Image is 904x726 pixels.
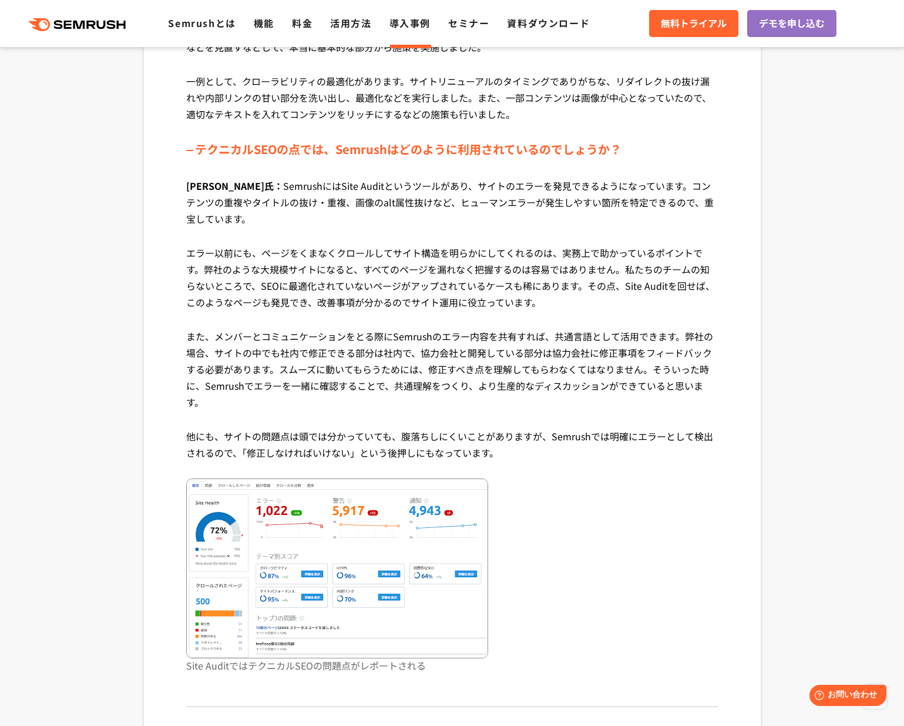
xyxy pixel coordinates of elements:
[168,16,236,30] a: Semrushとは
[186,245,718,328] p: エラー以前にも、ページをくまなくクロールしてサイト構造を明らかにしてくれるのは、実務上で助かっているポイントです。弊社のような大規模サイトになると、すべてのページを漏れなく把握するのは容易ではあ...
[186,658,718,691] p: Site AuditではテクニカルSEOの問題点がレポートされる
[661,16,727,31] span: 無料トライアル
[292,16,312,30] a: 料金
[186,178,718,245] p: SemrushにはSite Auditというツールがあり、サイトのエラーを発見できるようになっています。コンテンツの重複やタイトルの抜け・重複、画像のalt属性抜けなど、ヒューマンエラーが発生し...
[389,16,431,30] a: 導入事例
[330,16,371,30] a: 活用方法
[186,73,718,140] p: 一例として、クローラビリティの最適化があります。サイトリニューアルのタイミングでありがちな、リダイレクトの抜け漏れや内部リンクの甘い部分を洗い出し、最適化などを実行しました。また、一部コンテンツ...
[747,10,836,37] a: デモを申し込む
[799,680,891,713] iframe: Help widget launcher
[759,16,825,31] span: デモを申し込む
[186,428,718,479] p: 他にも、サイトの問題点は頭では分かっていても、腹落ちしにくいことがありますが、Semrushでは明確にエラーとして検出されるので、「修正しなければいけない」という後押しにもなっています。
[186,479,488,658] img: image
[448,16,489,30] a: セミナー
[186,140,718,159] div: テクニカルSEOの点では、Semrushはどのように利用されているのでしょうか？
[507,16,590,30] a: 資料ダウンロード
[649,10,738,37] a: 無料トライアル
[186,179,283,193] span: [PERSON_NAME]氏：
[254,16,274,30] a: 機能
[186,328,718,428] p: また、メンバーとコミュニケーションをとる際にSemrushのエラー内容を共有すれば、共通言語として活用できます。弊社の場合、サイトの中でも社内で修正できる部分は社内で、協力会社と開発している部分...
